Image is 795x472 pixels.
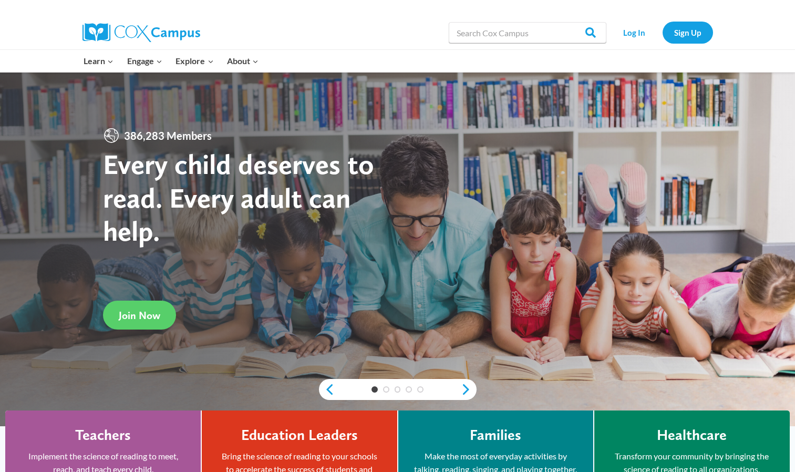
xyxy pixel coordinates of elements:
a: Sign Up [663,22,713,43]
a: next [461,383,477,396]
a: previous [319,383,335,396]
div: content slider buttons [319,379,477,400]
h4: Teachers [75,426,131,444]
span: Explore [175,54,213,68]
span: Learn [84,54,113,68]
a: 3 [395,386,401,393]
nav: Secondary Navigation [612,22,713,43]
span: Engage [127,54,162,68]
h4: Education Leaders [241,426,358,444]
span: Join Now [119,309,160,322]
a: Join Now [103,301,176,330]
input: Search Cox Campus [449,22,606,43]
img: Cox Campus [82,23,200,42]
a: 1 [371,386,378,393]
strong: Every child deserves to read. Every adult can help. [103,147,374,248]
a: 2 [383,386,389,393]
h4: Healthcare [657,426,727,444]
a: 4 [406,386,412,393]
a: 5 [417,386,424,393]
a: Log In [612,22,657,43]
span: About [227,54,259,68]
h4: Families [470,426,521,444]
span: 386,283 Members [120,127,216,144]
nav: Primary Navigation [77,50,265,72]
